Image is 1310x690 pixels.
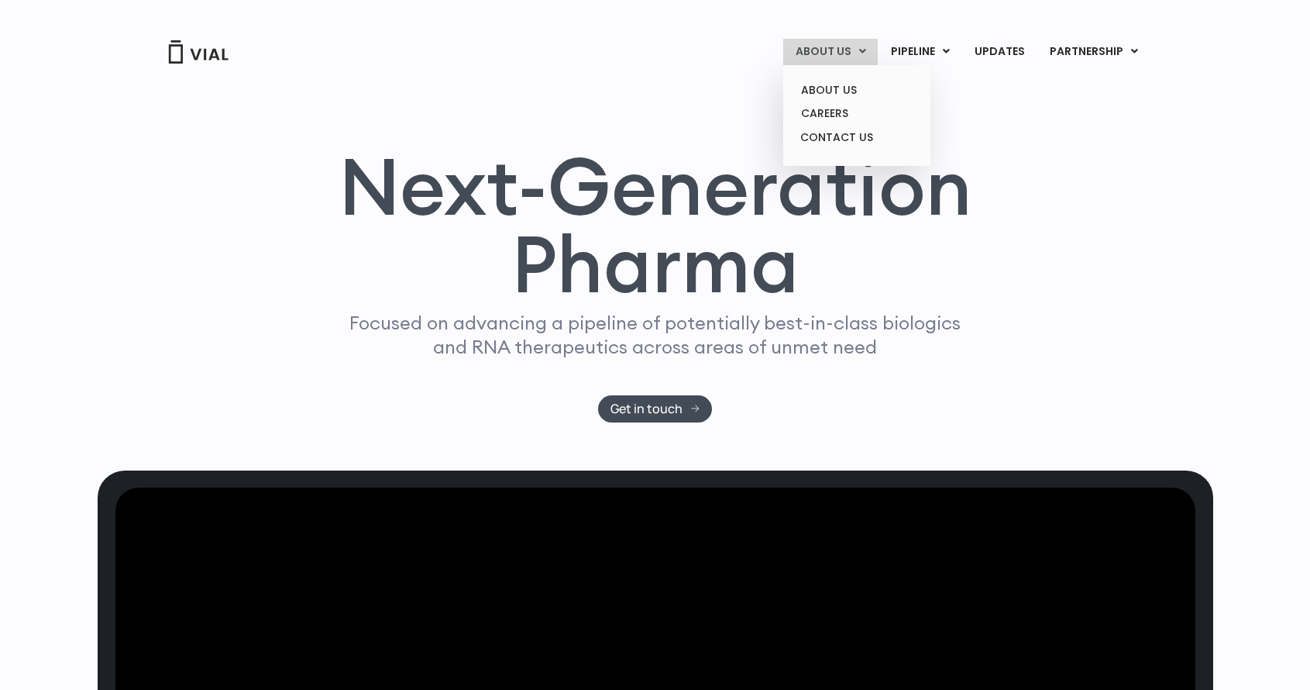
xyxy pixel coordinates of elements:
[878,39,961,65] a: PIPELINEMenu Toggle
[789,126,924,150] a: CONTACT US
[598,395,712,423] a: Get in touch
[343,311,968,359] p: Focused on advancing a pipeline of potentially best-in-class biologics and RNA therapeutics acros...
[167,40,229,64] img: Vial Logo
[789,78,924,102] a: ABOUT US
[610,403,683,415] span: Get in touch
[962,39,1037,65] a: UPDATES
[783,39,878,65] a: ABOUT USMenu Toggle
[789,102,924,126] a: CAREERS
[320,147,991,304] h1: Next-Generation Pharma
[1037,39,1150,65] a: PARTNERSHIPMenu Toggle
